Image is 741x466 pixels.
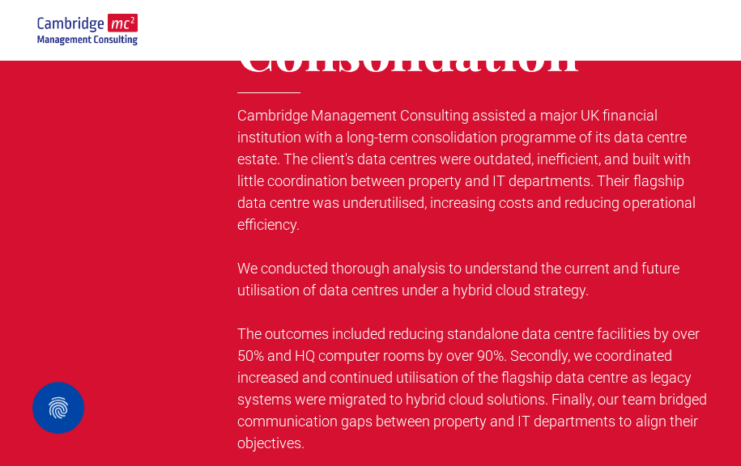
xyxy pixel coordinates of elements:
[237,325,706,451] span: The outcomes included reducing standalone data centre facilities by over 50% and HQ computer room...
[237,260,679,299] span: We conducted thorough analysis to understand the current and future utilisation of data centres u...
[36,14,138,47] img: secondary-image, digital transformation
[36,16,138,33] a: Your Business Transformed | Cambridge Management Consulting
[684,9,726,51] button: menu
[237,107,695,233] span: Cambridge Management Consulting assisted a major UK financial institution with a long-term consol...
